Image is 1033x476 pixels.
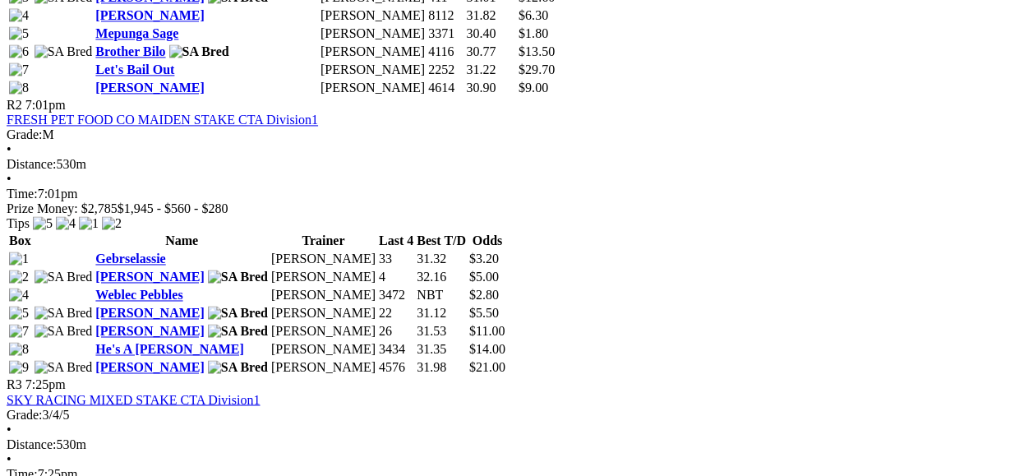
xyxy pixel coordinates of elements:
[7,157,1026,172] div: 530m
[7,98,22,112] span: R2
[7,437,1026,451] div: 530m
[9,62,29,77] img: 7
[35,44,93,59] img: SA Bred
[468,233,506,249] th: Odds
[416,233,467,249] th: Best T/D
[7,157,56,171] span: Distance:
[378,287,414,303] td: 3472
[9,26,29,41] img: 5
[320,7,426,24] td: [PERSON_NAME]
[95,8,204,22] a: [PERSON_NAME]
[208,270,268,284] img: SA Bred
[95,324,204,338] a: [PERSON_NAME]
[95,26,178,40] a: Mepunga Sage
[9,270,29,284] img: 2
[95,306,204,320] a: [PERSON_NAME]
[9,306,29,321] img: 5
[270,269,376,285] td: [PERSON_NAME]
[469,288,499,302] span: $2.80
[95,288,182,302] a: Weblec Pebbles
[7,422,12,436] span: •
[519,26,548,40] span: $1.80
[7,187,38,201] span: Time:
[427,25,463,42] td: 3371
[320,44,426,60] td: [PERSON_NAME]
[102,216,122,231] img: 2
[7,201,1026,216] div: Prize Money: $2,785
[519,8,548,22] span: $6.30
[465,44,516,60] td: 30.77
[208,360,268,375] img: SA Bred
[270,287,376,303] td: [PERSON_NAME]
[25,98,66,112] span: 7:01pm
[7,392,260,406] a: SKY RACING MIXED STAKE CTA Division1
[95,270,204,284] a: [PERSON_NAME]
[378,305,414,321] td: 22
[270,233,376,249] th: Trainer
[7,451,12,465] span: •
[427,7,463,24] td: 8112
[9,360,29,375] img: 9
[465,80,516,96] td: 30.90
[118,201,228,215] span: $1,945 - $560 - $280
[469,324,505,338] span: $11.00
[320,25,426,42] td: [PERSON_NAME]
[7,127,1026,142] div: M
[320,80,426,96] td: [PERSON_NAME]
[378,251,414,267] td: 33
[416,287,467,303] td: NBT
[7,142,12,156] span: •
[378,323,414,340] td: 26
[519,81,548,95] span: $9.00
[7,407,1026,422] div: 3/4/5
[378,359,414,376] td: 4576
[9,8,29,23] img: 4
[416,359,467,376] td: 31.98
[9,252,29,266] img: 1
[270,359,376,376] td: [PERSON_NAME]
[35,324,93,339] img: SA Bred
[469,342,505,356] span: $14.00
[35,270,93,284] img: SA Bred
[469,252,499,266] span: $3.20
[25,377,66,391] span: 7:25pm
[7,113,318,127] a: FRESH PET FOOD CO MAIDEN STAKE CTA Division1
[416,341,467,358] td: 31.35
[9,233,31,247] span: Box
[416,305,467,321] td: 31.12
[9,288,29,303] img: 4
[469,306,499,320] span: $5.50
[270,323,376,340] td: [PERSON_NAME]
[469,360,505,374] span: $21.00
[9,81,29,95] img: 8
[519,44,555,58] span: $13.50
[427,80,463,96] td: 4614
[469,270,499,284] span: $5.00
[416,323,467,340] td: 31.53
[95,44,165,58] a: Brother Bilo
[465,7,516,24] td: 31.82
[7,127,43,141] span: Grade:
[95,81,204,95] a: [PERSON_NAME]
[378,233,414,249] th: Last 4
[95,342,243,356] a: He's A [PERSON_NAME]
[95,252,165,266] a: Gebrselassie
[9,324,29,339] img: 7
[378,269,414,285] td: 4
[208,324,268,339] img: SA Bred
[7,216,30,230] span: Tips
[465,25,516,42] td: 30.40
[270,341,376,358] td: [PERSON_NAME]
[7,377,22,391] span: R3
[7,172,12,186] span: •
[9,342,29,357] img: 8
[208,306,268,321] img: SA Bred
[35,306,93,321] img: SA Bred
[427,62,463,78] td: 2252
[7,187,1026,201] div: 7:01pm
[270,305,376,321] td: [PERSON_NAME]
[169,44,229,59] img: SA Bred
[95,360,204,374] a: [PERSON_NAME]
[7,437,56,451] span: Distance:
[95,233,269,249] th: Name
